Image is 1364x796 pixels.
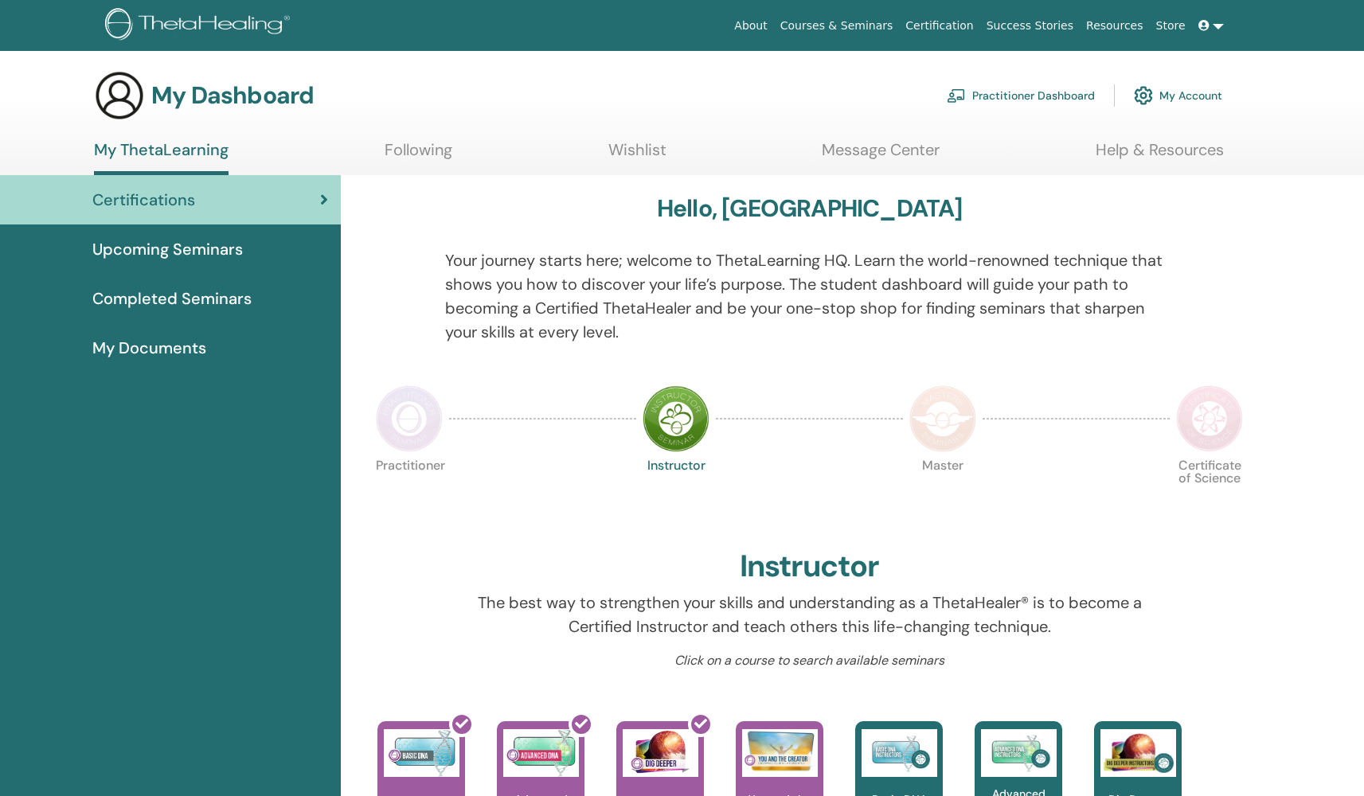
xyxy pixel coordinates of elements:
a: My Account [1134,78,1222,113]
img: Instructor [643,385,709,452]
img: Certificate of Science [1176,385,1243,452]
a: Practitioner Dashboard [947,78,1095,113]
img: Basic DNA [384,729,459,777]
p: The best way to strengthen your skills and understanding as a ThetaHealer® is to become a Certifi... [445,591,1174,638]
a: Wishlist [608,140,666,171]
img: Advanced DNA [503,729,579,777]
span: Upcoming Seminars [92,237,243,261]
span: Completed Seminars [92,287,252,310]
img: Practitioner [376,385,443,452]
img: logo.png [105,8,295,44]
h3: My Dashboard [151,81,314,110]
img: Master [909,385,976,452]
p: Your journey starts here; welcome to ThetaLearning HQ. Learn the world-renowned technique that sh... [445,248,1174,344]
img: cog.svg [1134,82,1153,109]
p: Instructor [643,459,709,526]
span: Certifications [92,188,195,212]
p: Master [909,459,976,526]
p: Click on a course to search available seminars [445,651,1174,670]
a: Success Stories [980,11,1080,41]
a: About [728,11,773,41]
img: Dig Deeper Instructors [1100,729,1176,777]
img: Basic DNA Instructors [862,729,937,777]
img: chalkboard-teacher.svg [947,88,966,103]
a: Courses & Seminars [774,11,900,41]
img: You and the Creator [742,729,818,773]
a: Certification [899,11,979,41]
a: Resources [1080,11,1150,41]
img: Advanced DNA Instructors [981,729,1057,777]
p: Certificate of Science [1176,459,1243,526]
p: Practitioner [376,459,443,526]
a: Following [385,140,452,171]
span: My Documents [92,336,206,360]
a: My ThetaLearning [94,140,229,175]
img: Dig Deeper [623,729,698,777]
h2: Instructor [740,548,879,585]
a: Store [1150,11,1192,41]
img: generic-user-icon.jpg [94,70,145,121]
a: Help & Resources [1096,140,1224,171]
a: Message Center [822,140,940,171]
h3: Hello, [GEOGRAPHIC_DATA] [657,194,963,223]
